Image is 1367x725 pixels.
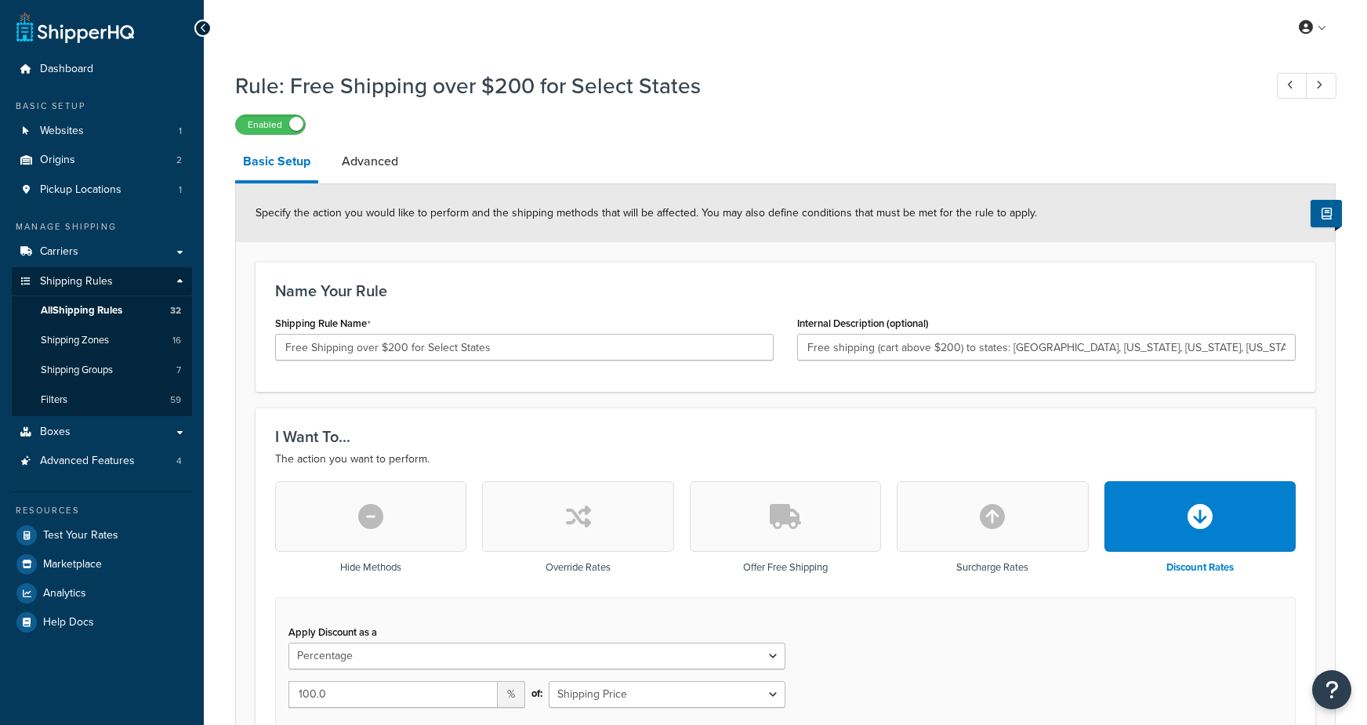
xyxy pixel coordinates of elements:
[43,616,94,629] span: Help Docs
[12,326,192,355] a: Shipping Zones16
[12,117,192,146] a: Websites1
[12,418,192,447] a: Boxes
[43,529,118,542] span: Test Your Rates
[40,125,84,138] span: Websites
[531,683,542,705] span: of:
[12,608,192,636] a: Help Docs
[275,450,1296,469] p: The action you want to perform.
[176,455,182,468] span: 4
[12,521,192,549] a: Test Your Rates
[176,154,182,167] span: 2
[12,579,192,607] a: Analytics
[12,356,192,385] li: Shipping Groups
[546,562,611,573] h3: Override Rates
[275,282,1296,299] h3: Name Your Rule
[12,326,192,355] li: Shipping Zones
[12,386,192,415] a: Filters59
[179,125,182,138] span: 1
[172,334,181,347] span: 16
[12,550,192,578] a: Marketplace
[12,504,192,517] div: Resources
[12,237,192,266] a: Carriers
[275,428,1296,445] h3: I Want To...
[340,562,401,573] h3: Hide Methods
[40,455,135,468] span: Advanced Features
[12,296,192,325] a: AllShipping Rules32
[275,317,371,330] label: Shipping Rule Name
[40,245,78,259] span: Carriers
[43,558,102,571] span: Marketplace
[256,205,1037,221] span: Specify the action you would like to perform and the shipping methods that will be affected. You ...
[334,143,406,180] a: Advanced
[12,386,192,415] li: Filters
[235,71,1248,101] h1: Rule: Free Shipping over $200 for Select States
[12,267,192,416] li: Shipping Rules
[176,364,181,377] span: 7
[797,317,929,329] label: Internal Description (optional)
[236,115,305,134] label: Enabled
[40,426,71,439] span: Boxes
[1306,73,1336,99] a: Next Record
[41,364,113,377] span: Shipping Groups
[41,393,67,407] span: Filters
[179,183,182,197] span: 1
[41,304,122,317] span: All Shipping Rules
[1277,73,1307,99] a: Previous Record
[170,393,181,407] span: 59
[235,143,318,183] a: Basic Setup
[1166,562,1234,573] h3: Discount Rates
[12,220,192,234] div: Manage Shipping
[12,146,192,175] a: Origins2
[12,100,192,113] div: Basic Setup
[498,681,525,708] span: %
[1312,670,1351,709] button: Open Resource Center
[12,356,192,385] a: Shipping Groups7
[12,267,192,296] a: Shipping Rules
[12,447,192,476] a: Advanced Features4
[288,626,377,638] label: Apply Discount as a
[743,562,828,573] h3: Offer Free Shipping
[40,183,121,197] span: Pickup Locations
[12,447,192,476] li: Advanced Features
[1311,200,1342,227] button: Show Help Docs
[12,176,192,205] a: Pickup Locations1
[41,334,109,347] span: Shipping Zones
[956,562,1028,573] h3: Surcharge Rates
[40,63,93,76] span: Dashboard
[12,117,192,146] li: Websites
[12,146,192,175] li: Origins
[170,304,181,317] span: 32
[43,587,86,600] span: Analytics
[12,55,192,84] a: Dashboard
[40,275,113,288] span: Shipping Rules
[12,176,192,205] li: Pickup Locations
[40,154,75,167] span: Origins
